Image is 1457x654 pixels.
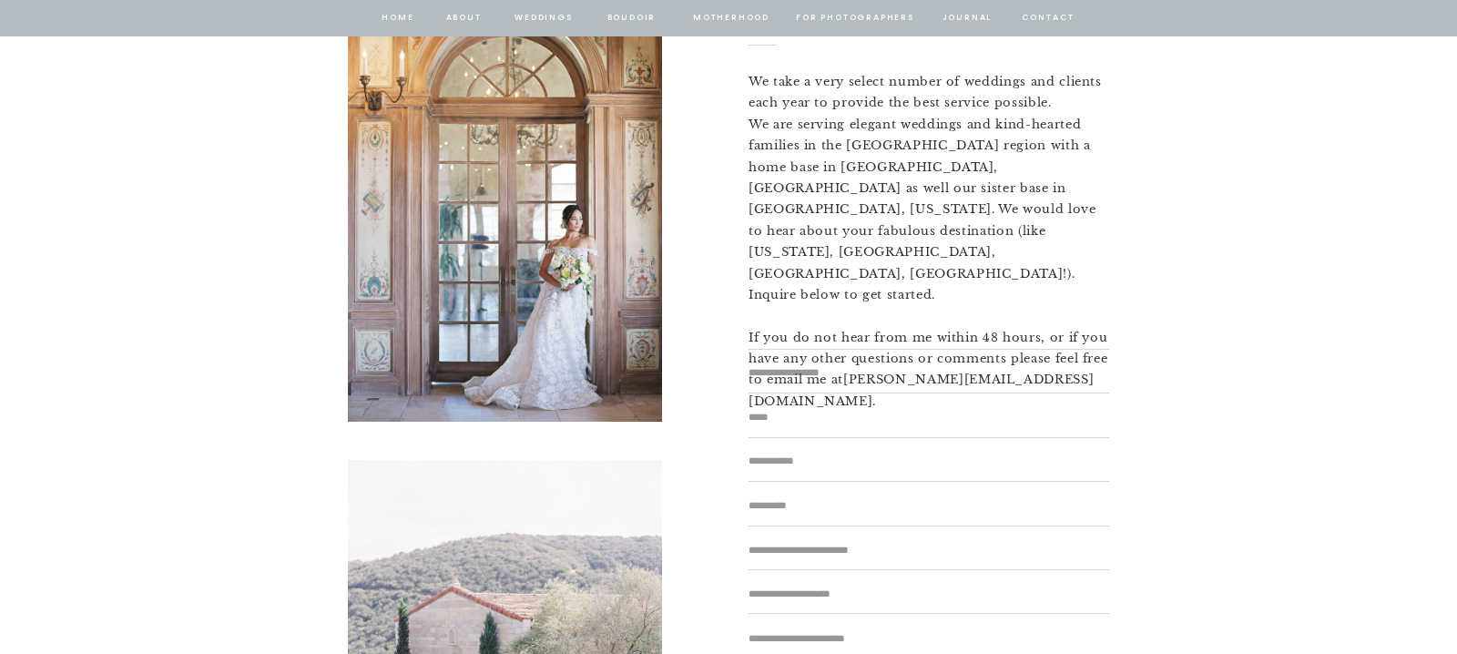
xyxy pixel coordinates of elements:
[693,10,769,26] a: Motherhood
[749,71,1109,322] p: We take a very select number of weddings and clients each year to provide the best service possib...
[513,10,575,26] a: Weddings
[606,10,657,26] a: BOUDOIR
[796,10,914,26] a: for photographers
[444,10,483,26] a: about
[381,10,415,26] a: home
[939,10,995,26] a: journal
[1019,10,1077,26] a: contact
